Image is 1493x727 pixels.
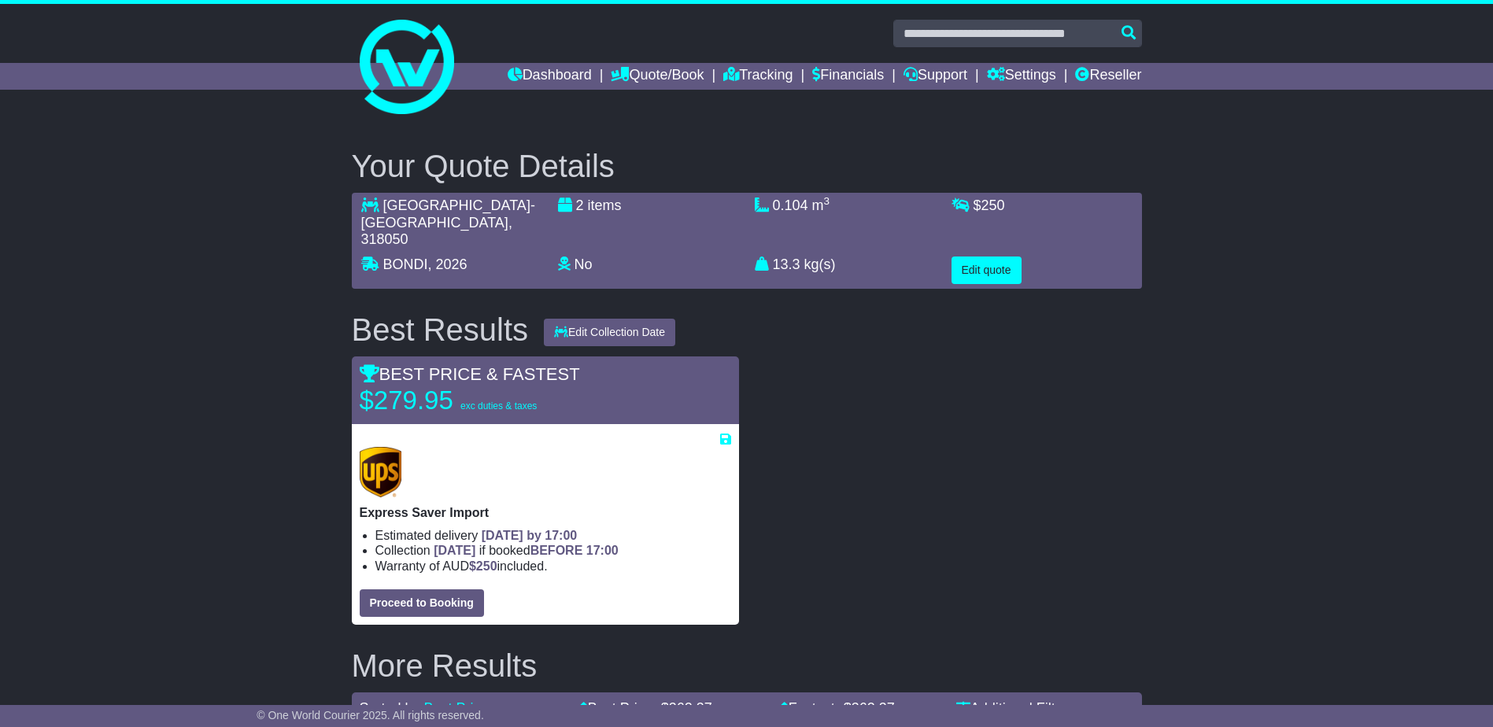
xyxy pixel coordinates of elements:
button: Edit Collection Date [544,319,675,346]
span: No [575,256,593,272]
a: Settings [987,63,1056,90]
p: $279.95 [360,385,556,416]
h2: More Results [352,648,1142,683]
span: 17:00 [586,544,619,557]
span: , 318050 [361,215,512,248]
span: , 2026 [428,256,467,272]
a: Fastest- $362.37 [780,700,895,716]
span: BEST PRICE & FASTEST [360,364,580,384]
a: Reseller [1075,63,1141,90]
span: BEFORE [530,544,583,557]
span: [GEOGRAPHIC_DATA]-[GEOGRAPHIC_DATA] [361,197,535,231]
span: $ [974,197,1005,213]
a: Tracking [723,63,793,90]
span: - $ [835,700,895,716]
a: Best Price [424,700,489,716]
li: Warranty of AUD included. [375,559,731,574]
span: 362.37 [852,700,895,716]
a: Support [904,63,967,90]
button: Edit quote [952,256,1022,284]
span: 250 [476,559,497,573]
a: Best Price- $362.37 [579,700,712,716]
span: $ [469,559,497,573]
a: Dashboard [508,63,592,90]
a: Financials [812,63,884,90]
span: if booked [434,544,618,557]
span: [DATE] by 17:00 [482,529,578,542]
a: Quote/Book [611,63,704,90]
span: 13.3 [773,256,800,272]
button: Proceed to Booking [360,589,484,617]
p: Express Saver Import [360,505,731,520]
li: Estimated delivery [375,528,731,543]
li: Collection [375,543,731,558]
a: Additional Filters [956,700,1075,716]
span: BONDI [383,256,428,272]
span: 0.104 [773,197,808,213]
div: Best Results [344,312,537,347]
span: m [812,197,830,213]
span: Sorted by [360,700,420,716]
h2: Your Quote Details [352,149,1142,183]
sup: 3 [824,195,830,207]
span: 2 [576,197,584,213]
span: - $ [652,700,712,716]
span: items [588,197,622,213]
span: © One World Courier 2025. All rights reserved. [257,709,484,721]
span: 250 [981,197,1005,213]
span: exc duties & taxes [460,400,537,411]
span: kg(s) [804,256,836,272]
span: 362.37 [669,700,712,716]
img: UPS (new): Express Saver Import [360,447,402,497]
span: [DATE] [434,544,475,557]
